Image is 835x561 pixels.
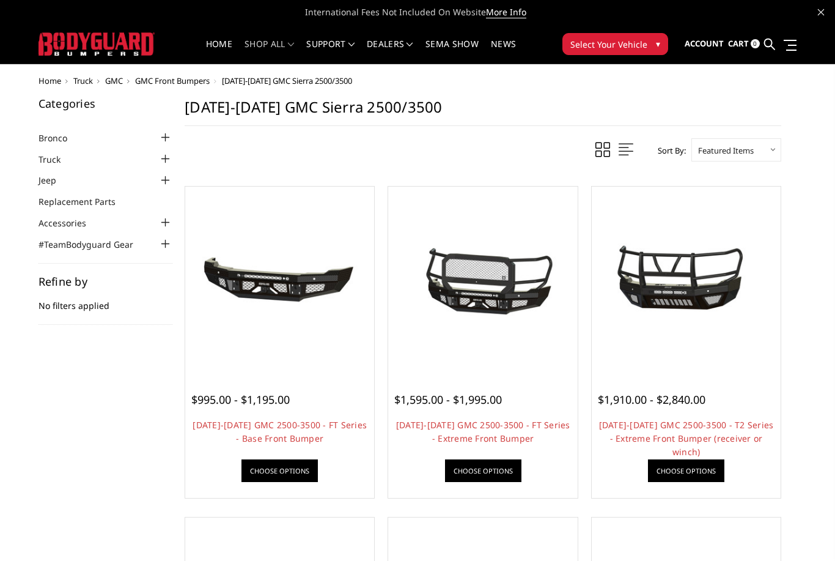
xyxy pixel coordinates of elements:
[685,38,724,49] span: Account
[39,132,83,144] a: Bronco
[241,459,318,482] a: Choose Options
[396,419,570,444] a: [DATE]-[DATE] GMC 2500-3500 - FT Series - Extreme Front Bumper
[562,33,668,55] button: Select Your Vehicle
[486,6,526,18] a: More Info
[599,419,774,458] a: [DATE]-[DATE] GMC 2500-3500 - T2 Series - Extreme Front Bumper (receiver or winch)
[222,75,352,86] span: [DATE]-[DATE] GMC Sierra 2500/3500
[648,459,724,482] a: Choose Options
[39,238,149,251] a: #TeamBodyguard Gear
[135,75,210,86] a: GMC Front Bumpers
[685,28,724,61] a: Account
[491,40,516,64] a: News
[39,276,173,325] div: No filters applied
[367,40,413,64] a: Dealers
[570,38,647,51] span: Select Your Vehicle
[39,217,101,229] a: Accessories
[191,392,290,407] span: $995.00 - $1,195.00
[445,459,521,482] a: Choose Options
[39,32,155,55] img: BODYGUARD BUMPERS
[73,75,93,86] a: Truck
[595,190,778,373] a: 2024-2025 GMC 2500-3500 - T2 Series - Extreme Front Bumper (receiver or winch) 2024-2025 GMC 2500...
[39,98,173,109] h5: Categories
[391,190,574,373] a: 2024-2025 GMC 2500-3500 - FT Series - Extreme Front Bumper 2024-2025 GMC 2500-3500 - FT Series - ...
[245,40,294,64] a: shop all
[39,195,131,208] a: Replacement Parts
[39,153,76,166] a: Truck
[306,40,355,64] a: Support
[105,75,123,86] a: GMC
[751,39,760,48] span: 0
[206,40,232,64] a: Home
[394,392,502,407] span: $1,595.00 - $1,995.00
[193,419,367,444] a: [DATE]-[DATE] GMC 2500-3500 - FT Series - Base Front Bumper
[598,392,705,407] span: $1,910.00 - $2,840.00
[185,98,781,126] h1: [DATE]-[DATE] GMC Sierra 2500/3500
[651,141,686,160] label: Sort By:
[39,174,72,187] a: Jeep
[728,38,749,49] span: Cart
[39,276,173,287] h5: Refine by
[425,40,479,64] a: SEMA Show
[656,37,660,50] span: ▾
[188,190,371,373] a: 2024-2025 GMC 2500-3500 - FT Series - Base Front Bumper 2024-2025 GMC 2500-3500 - FT Series - Bas...
[728,28,760,61] a: Cart 0
[39,75,61,86] a: Home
